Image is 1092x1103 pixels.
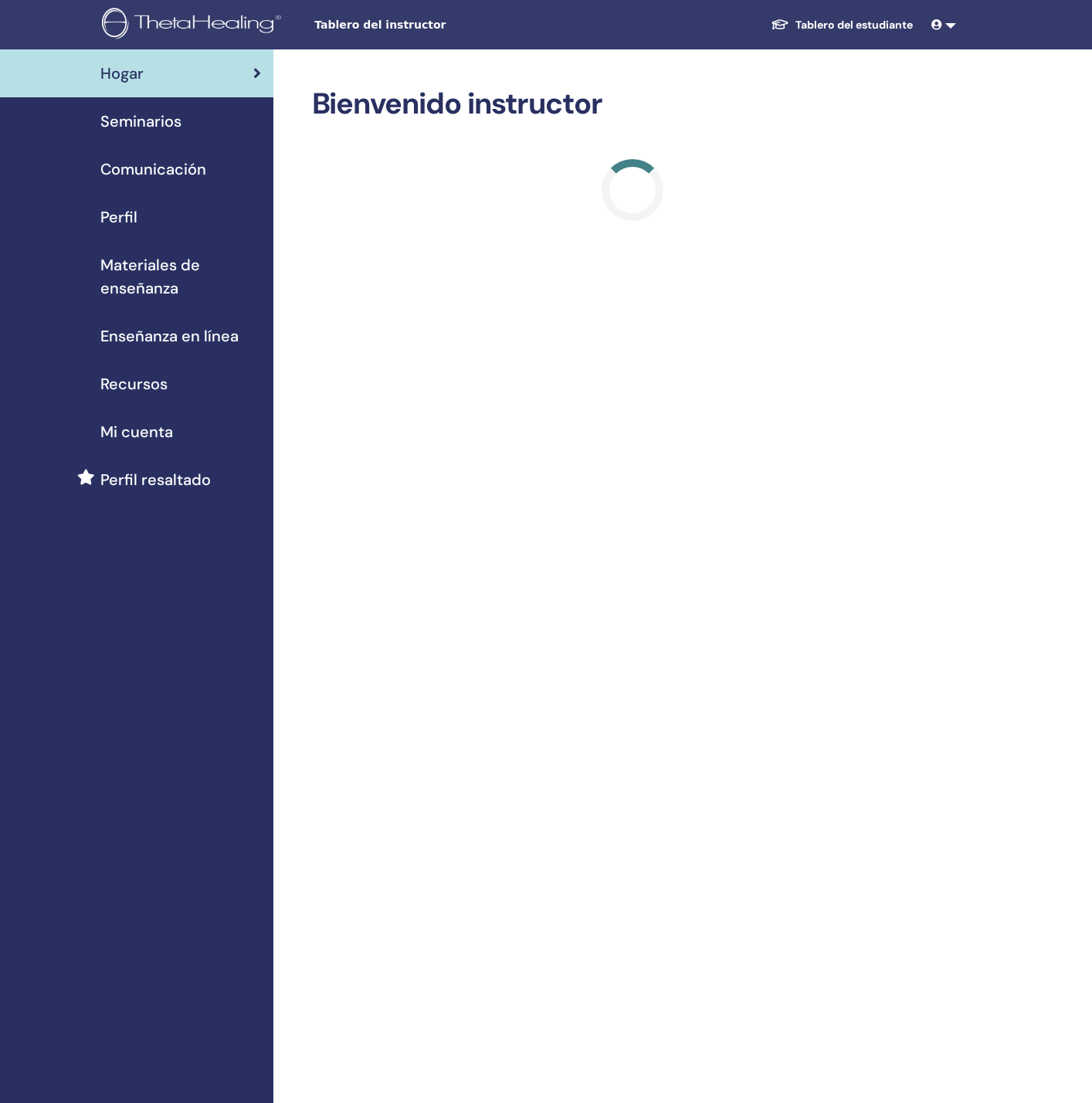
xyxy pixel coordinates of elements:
[100,110,181,133] span: Seminarios
[100,324,239,348] span: Enseñanza en línea
[100,420,173,443] span: Mi cuenta
[758,11,925,39] a: Tablero del estudiante
[100,372,168,395] span: Recursos
[100,205,137,229] span: Perfil
[312,87,954,122] h2: Bienvenido instructor
[314,17,546,33] span: Tablero del instructor
[102,8,287,42] img: logo.png
[771,18,789,31] img: graduation-cap-white.svg
[100,62,144,85] span: Hogar
[100,468,211,491] span: Perfil resaltado
[100,253,261,300] span: Materiales de enseñanza
[100,158,206,181] span: Comunicación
